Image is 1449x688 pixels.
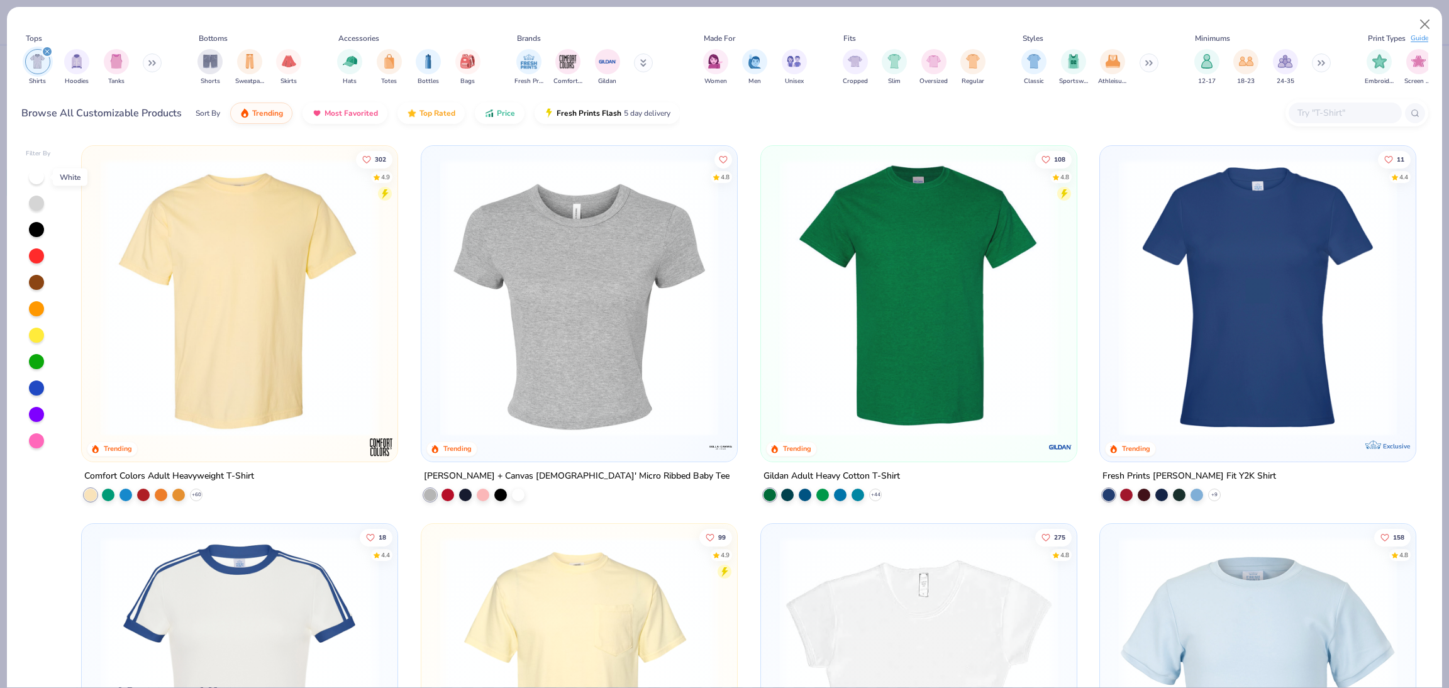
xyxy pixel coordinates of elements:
[475,103,525,124] button: Price
[1060,550,1069,560] div: 4.8
[919,77,948,86] span: Oversized
[1383,442,1410,450] span: Exclusive
[343,77,357,86] span: Hats
[742,49,767,86] div: filter for Men
[1394,534,1405,540] span: 158
[108,77,125,86] span: Tanks
[1239,54,1253,69] img: 18-23 Image
[497,108,515,118] span: Price
[1404,49,1433,86] div: filter for Screen Print
[70,54,84,69] img: Hoodies Image
[421,54,435,69] img: Bottles Image
[703,49,728,86] button: filter button
[843,49,868,86] div: filter for Cropped
[1375,528,1411,546] button: Like
[787,54,801,69] img: Unisex Image
[558,52,577,71] img: Comfort Colors Image
[192,491,201,499] span: + 60
[337,49,362,86] div: filter for Hats
[94,158,385,436] img: 029b8af0-80e6-406f-9fdc-fdf898547912
[966,54,980,69] img: Regular Image
[407,108,417,118] img: TopRated.gif
[381,77,397,86] span: Totes
[1035,528,1072,546] button: Like
[785,77,804,86] span: Unisex
[64,49,89,86] button: filter button
[721,172,730,182] div: 4.8
[553,49,582,86] div: filter for Comfort Colors
[1273,49,1298,86] button: filter button
[64,49,89,86] div: filter for Hoodies
[303,103,387,124] button: Most Favorited
[356,150,392,168] button: Like
[377,49,402,86] button: filter button
[434,158,724,436] img: aa15adeb-cc10-480b-b531-6e6e449d5067
[1067,54,1080,69] img: Sportswear Image
[1113,158,1403,436] img: 6a9a0a85-ee36-4a89-9588-981a92e8a910
[517,33,541,44] div: Brands
[724,158,1015,436] img: 28425ec1-0436-412d-a053-7d6557a5cd09
[962,77,984,86] span: Regular
[375,156,386,162] span: 302
[1278,54,1292,69] img: 24-35 Image
[25,49,50,86] button: filter button
[201,77,220,86] span: Shorts
[235,49,264,86] button: filter button
[1237,77,1255,86] span: 18-23
[514,49,543,86] div: filter for Fresh Prints
[29,77,46,86] span: Shirts
[557,108,621,118] span: Fresh Prints Flash
[397,103,465,124] button: Top Rated
[1047,435,1072,460] img: Gildan logo
[312,108,322,118] img: most_fav.gif
[30,54,45,69] img: Shirts Image
[1233,49,1258,86] button: filter button
[718,534,726,540] span: 99
[1024,77,1044,86] span: Classic
[418,77,439,86] span: Bottles
[1195,33,1230,44] div: Minimums
[460,54,474,69] img: Bags Image
[1296,106,1393,120] input: Try "T-Shirt"
[699,528,732,546] button: Like
[595,49,620,86] div: filter for Gildan
[742,49,767,86] button: filter button
[84,469,254,484] div: Comfort Colors Adult Heavyweight T-Shirt
[1035,150,1072,168] button: Like
[25,49,50,86] div: filter for Shirts
[763,469,900,484] div: Gildan Adult Heavy Cotton T-Shirt
[708,435,733,460] img: Bella + Canvas logo
[240,108,250,118] img: trending.gif
[21,106,182,121] div: Browse All Customizable Products
[1379,150,1411,168] button: Like
[203,54,218,69] img: Shorts Image
[843,49,868,86] button: filter button
[338,33,379,44] div: Accessories
[1021,49,1046,86] button: filter button
[960,49,985,86] div: filter for Regular
[65,77,89,86] span: Hoodies
[343,54,357,69] img: Hats Image
[843,77,868,86] span: Cropped
[1397,156,1405,162] span: 11
[280,77,297,86] span: Skirts
[109,54,123,69] img: Tanks Image
[1200,54,1214,69] img: 12-17 Image
[882,49,907,86] button: filter button
[1059,77,1088,86] span: Sportswear
[1198,77,1216,86] span: 12-17
[1194,49,1219,86] button: filter button
[382,54,396,69] img: Totes Image
[1027,54,1041,69] img: Classic Image
[360,528,392,546] button: Like
[381,172,390,182] div: 4.9
[708,54,723,69] img: Women Image
[276,49,301,86] button: filter button
[1404,77,1433,86] span: Screen Print
[419,108,455,118] span: Top Rated
[1098,49,1127,86] button: filter button
[1106,54,1120,69] img: Athleisure Image
[53,169,87,186] div: White
[1021,49,1046,86] div: filter for Classic
[1098,49,1127,86] div: filter for Athleisure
